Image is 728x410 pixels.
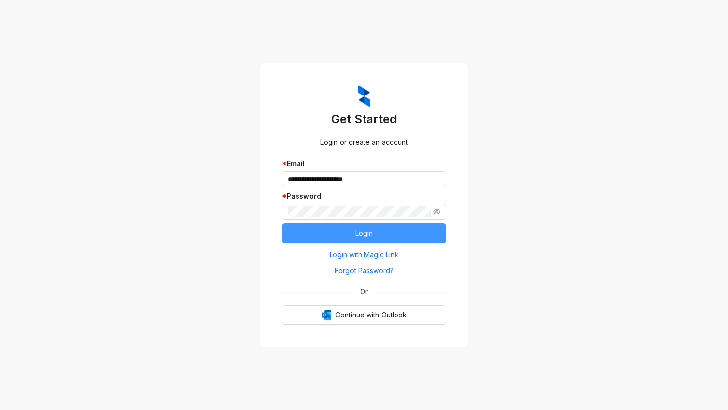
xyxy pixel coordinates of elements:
[282,158,446,169] div: Email
[358,85,370,108] img: ZumaIcon
[353,286,375,297] span: Or
[282,263,446,279] button: Forgot Password?
[282,223,446,243] button: Login
[335,310,407,320] span: Continue with Outlook
[282,111,446,127] h3: Get Started
[282,137,446,148] div: Login or create an account
[355,228,373,239] span: Login
[282,247,446,263] button: Login with Magic Link
[282,191,446,202] div: Password
[433,208,440,215] span: eye-invisible
[322,310,331,320] img: Outlook
[335,265,394,276] span: Forgot Password?
[282,305,446,325] button: OutlookContinue with Outlook
[330,250,398,260] span: Login with Magic Link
